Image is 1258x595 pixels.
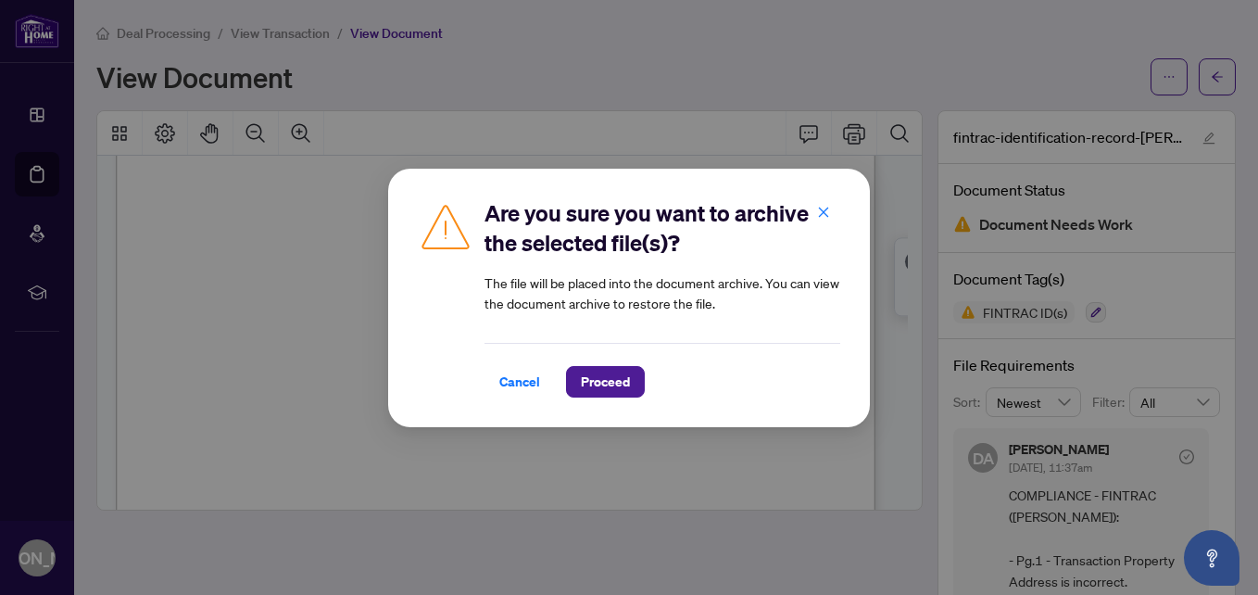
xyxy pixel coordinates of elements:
article: The file will be placed into the document archive. You can view the document archive to restore t... [484,272,840,313]
span: Proceed [581,367,630,397]
h2: Are you sure you want to archive the selected file(s)? [484,198,840,258]
span: close [817,205,830,218]
button: Cancel [484,366,555,398]
span: Cancel [499,367,540,397]
button: Proceed [566,366,645,398]
img: Caution Icon [418,198,473,254]
button: Open asap [1184,530,1239,586]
